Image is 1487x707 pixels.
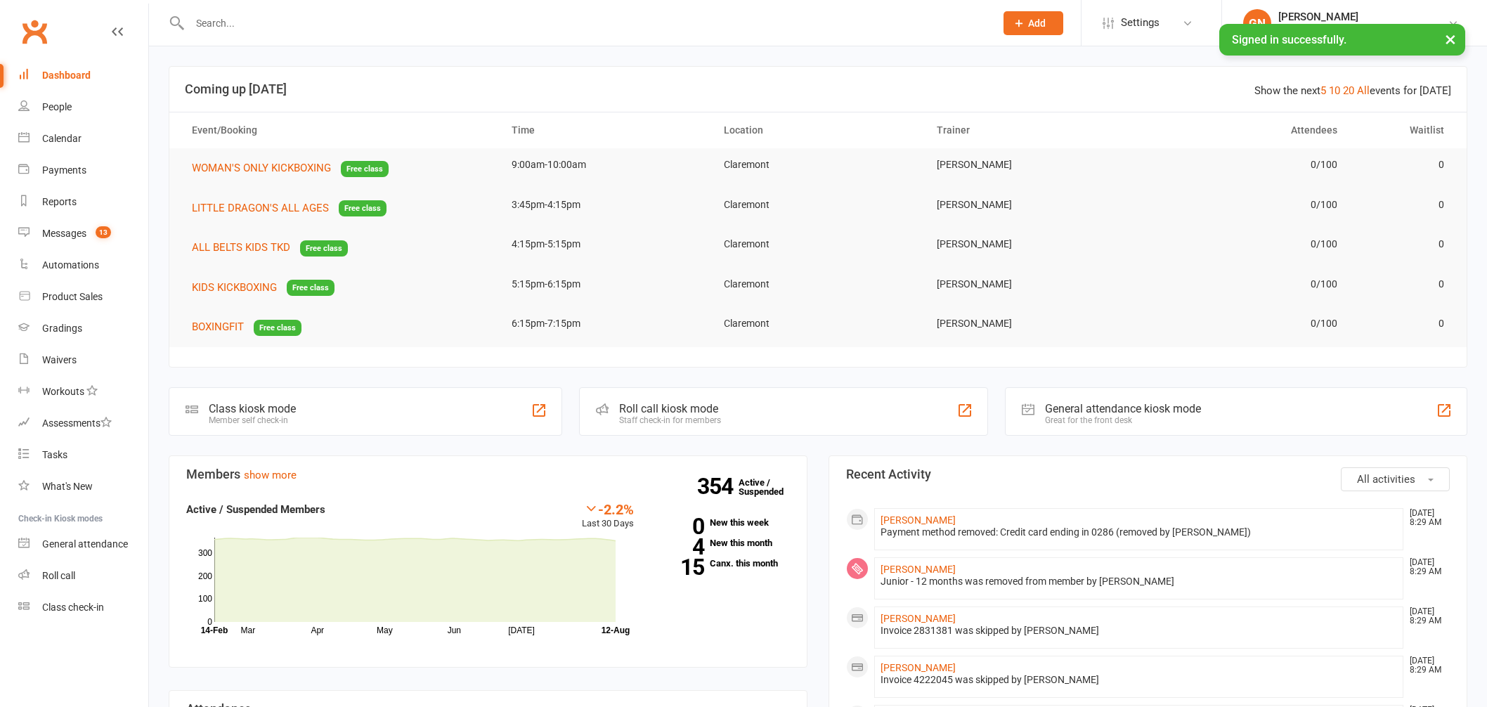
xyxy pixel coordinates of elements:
a: Payments [18,155,148,186]
div: Show the next events for [DATE] [1254,82,1451,99]
div: Junior - 12 months was removed from member by [PERSON_NAME] [881,576,1397,588]
div: Class kiosk mode [209,402,296,415]
span: Free class [300,240,348,257]
span: Add [1028,18,1046,29]
div: General attendance kiosk mode [1045,402,1201,415]
td: 4:15pm-5:15pm [499,228,712,261]
button: Add [1004,11,1063,35]
div: Gradings [42,323,82,334]
div: -2.2% [582,501,634,517]
h3: Members [186,467,790,481]
span: Free class [254,320,301,336]
td: [PERSON_NAME] [924,228,1137,261]
button: BOXINGFITFree class [192,318,301,336]
div: Member self check-in [209,415,296,425]
td: Claremont [711,307,924,340]
th: Location [711,112,924,148]
strong: Active / Suspended Members [186,503,325,516]
a: Reports [18,186,148,218]
div: Invoice 4222045 was skipped by [PERSON_NAME] [881,674,1397,686]
div: Product Sales [42,291,103,302]
div: Class check-in [42,602,104,613]
td: Claremont [711,148,924,181]
td: 0 [1350,268,1456,301]
a: 354Active / Suspended [739,467,800,507]
button: ALL BELTS KIDS TKDFree class [192,239,348,257]
time: [DATE] 8:29 AM [1403,656,1449,675]
td: Claremont [711,228,924,261]
th: Waitlist [1350,112,1456,148]
a: [PERSON_NAME] [881,564,956,575]
td: 0 [1350,148,1456,181]
div: People [42,101,72,112]
a: 5 [1320,84,1326,97]
div: Assessments [42,417,112,429]
a: 4New this month [655,538,790,547]
strong: 15 [655,557,704,578]
td: [PERSON_NAME] [924,307,1137,340]
a: Messages 13 [18,218,148,249]
strong: 354 [697,476,739,497]
div: Tasks [42,449,67,460]
td: 0 [1350,188,1456,221]
td: Claremont [711,188,924,221]
div: Roll call [42,570,75,581]
td: 0/100 [1137,228,1350,261]
a: People [18,91,148,123]
a: What's New [18,471,148,502]
span: KIDS KICKBOXING [192,281,277,294]
time: [DATE] 8:29 AM [1403,509,1449,527]
td: 0 [1350,228,1456,261]
td: 9:00am-10:00am [499,148,712,181]
div: Reports [42,196,77,207]
td: Claremont [711,268,924,301]
a: Product Sales [18,281,148,313]
td: [PERSON_NAME] [924,148,1137,181]
div: What's New [42,481,93,492]
div: Dashboard [42,70,91,81]
a: Clubworx [17,14,52,49]
span: BOXINGFIT [192,320,244,333]
td: 0 [1350,307,1456,340]
a: Assessments [18,408,148,439]
span: Free class [287,280,335,296]
td: 0/100 [1137,268,1350,301]
a: 10 [1329,84,1340,97]
a: Tasks [18,439,148,471]
a: 20 [1343,84,1354,97]
td: [PERSON_NAME] [924,188,1137,221]
a: [PERSON_NAME] [881,613,956,624]
th: Attendees [1137,112,1350,148]
time: [DATE] 8:29 AM [1403,558,1449,576]
td: 3:45pm-4:15pm [499,188,712,221]
a: 15Canx. this month [655,559,790,568]
div: Waivers [42,354,77,365]
span: Free class [339,200,387,216]
div: General attendance [42,538,128,550]
button: All activities [1341,467,1450,491]
button: KIDS KICKBOXINGFree class [192,279,335,297]
span: LITTLE DRAGON'S ALL AGES [192,202,329,214]
h3: Recent Activity [846,467,1450,481]
a: Roll call [18,560,148,592]
th: Trainer [924,112,1137,148]
span: All activities [1357,473,1415,486]
a: show more [244,469,297,481]
a: Waivers [18,344,148,376]
div: Payment method removed: Credit card ending in 0286 (removed by [PERSON_NAME]) [881,526,1397,538]
time: [DATE] 8:29 AM [1403,607,1449,625]
span: ALL BELTS KIDS TKD [192,241,290,254]
span: Free class [341,161,389,177]
a: Class kiosk mode [18,592,148,623]
span: Signed in successfully. [1232,33,1346,46]
input: Search... [186,13,986,33]
a: Calendar [18,123,148,155]
a: [PERSON_NAME] [881,514,956,526]
a: Gradings [18,313,148,344]
div: Staff check-in for members [619,415,721,425]
div: [PERSON_NAME] [1278,11,1448,23]
td: 5:15pm-6:15pm [499,268,712,301]
td: 0/100 [1137,188,1350,221]
h3: Coming up [DATE] [185,82,1451,96]
div: Messages [42,228,86,239]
